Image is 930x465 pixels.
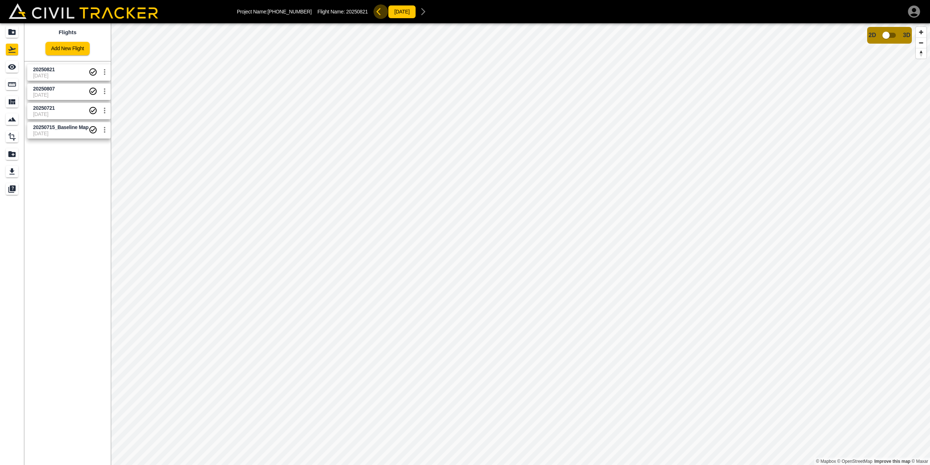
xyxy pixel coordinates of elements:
a: Mapbox [816,459,836,464]
canvas: Map [111,23,930,465]
a: Maxar [911,459,928,464]
button: Zoom out [916,37,926,48]
p: Flight Name: [318,9,368,15]
button: [DATE] [388,5,416,19]
p: Project Name: [PHONE_NUMBER] [237,9,312,15]
span: 20250821 [346,9,368,15]
span: 2D [869,32,876,39]
span: 3D [903,32,910,39]
img: Civil Tracker [9,3,158,19]
a: OpenStreetMap [837,459,873,464]
a: Map feedback [874,459,910,464]
button: Reset bearing to north [916,48,926,59]
button: Zoom in [916,27,926,37]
